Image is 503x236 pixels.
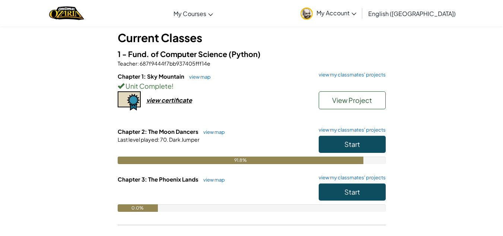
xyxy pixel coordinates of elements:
div: view certificate [146,96,192,104]
span: English ([GEOGRAPHIC_DATA]) [368,10,456,18]
a: view map [200,129,225,135]
a: English ([GEOGRAPHIC_DATA]) [364,3,459,23]
a: My Courses [170,3,217,23]
span: ! [172,82,173,90]
a: view my classmates' projects [315,175,386,180]
img: Home [49,6,84,21]
button: Start [319,183,386,201]
button: View Project [319,91,386,109]
span: My Account [316,9,356,17]
a: view map [185,74,211,80]
h3: Current Classes [118,29,386,46]
span: Chapter 2: The Moon Dancers [118,128,200,135]
a: view certificate [118,96,192,104]
img: certificate-icon.png [118,91,141,111]
span: (Python) [229,49,261,59]
span: Start [344,140,360,148]
img: avatar [300,7,313,20]
div: 0.0% [118,204,158,212]
a: view map [200,177,225,183]
span: Start [344,188,360,196]
a: Ozaria by CodeCombat logo [49,6,84,21]
span: Dark Jumper [168,136,200,143]
a: My Account [297,1,360,25]
div: 91.8% [118,157,364,164]
span: 687f9444f7bb937405fff14e [139,60,210,67]
button: Start [319,136,386,153]
a: view my classmates' projects [315,128,386,132]
span: My Courses [173,10,206,18]
span: 1 - Fund. of Computer Science [118,49,229,59]
span: : [137,60,139,67]
a: view my classmates' projects [315,72,386,77]
span: 70. [159,136,168,143]
span: Chapter 1: Sky Mountain [118,73,185,80]
span: Teacher [118,60,137,67]
span: Unit Complete [124,82,172,90]
span: Last level played [118,136,158,143]
span: View Project [332,96,372,104]
span: : [158,136,159,143]
span: Chapter 3: The Phoenix Lands [118,176,200,183]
